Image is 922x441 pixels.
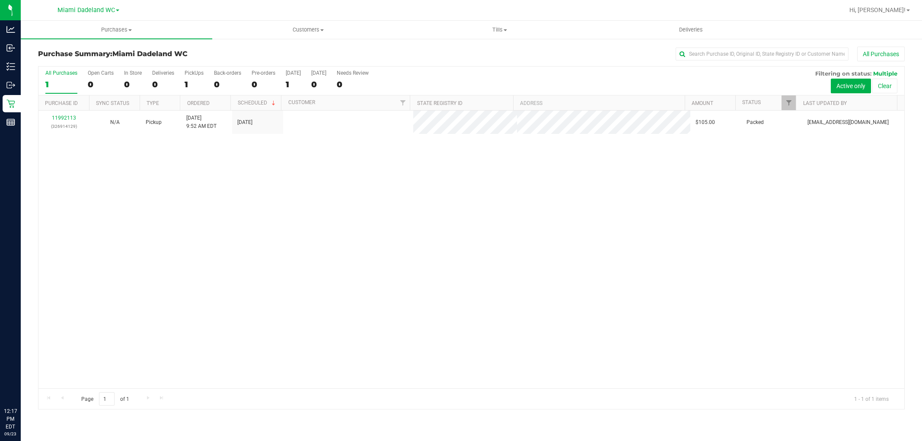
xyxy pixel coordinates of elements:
div: All Purchases [45,70,77,76]
a: Last Updated By [803,100,847,106]
div: Needs Review [337,70,369,76]
span: Not Applicable [110,119,120,125]
div: 0 [214,79,241,89]
iframe: Resource center [9,372,35,398]
div: 0 [152,79,174,89]
span: Miami Dadeland WC [57,6,115,14]
a: Amount [692,100,713,106]
a: Purchase ID [45,100,78,106]
a: Scheduled [238,100,277,106]
div: 0 [88,79,114,89]
div: 0 [252,79,275,89]
span: Miami Dadeland WC [112,50,188,58]
inline-svg: Analytics [6,25,15,34]
span: Pickup [146,118,162,127]
div: [DATE] [286,70,301,76]
inline-svg: Inventory [6,62,15,71]
span: [DATE] [237,118,252,127]
div: Open Carts [88,70,114,76]
div: 0 [311,79,326,89]
p: (326914129) [44,122,84,130]
button: N/A [110,118,120,127]
a: Filter [396,95,410,110]
inline-svg: Inbound [6,44,15,52]
button: Clear [872,79,897,93]
span: Packed [747,118,764,127]
p: 09/23 [4,431,17,437]
div: PickUps [185,70,204,76]
inline-svg: Reports [6,118,15,127]
div: Back-orders [214,70,241,76]
button: All Purchases [857,47,905,61]
a: Tills [404,21,595,39]
span: Purchases [21,26,212,34]
a: Sync Status [96,100,129,106]
a: Customer [288,99,315,105]
div: 1 [45,79,77,89]
span: Multiple [873,70,897,77]
span: Customers [213,26,403,34]
span: Tills [404,26,595,34]
div: In Store [124,70,142,76]
a: Type [147,100,159,106]
span: [EMAIL_ADDRESS][DOMAIN_NAME] [807,118,889,127]
inline-svg: Outbound [6,81,15,89]
a: Ordered [187,100,210,106]
span: 1 - 1 of 1 items [847,392,896,405]
span: Filtering on status: [815,70,871,77]
input: 1 [99,392,115,406]
a: Customers [212,21,404,39]
div: 0 [124,79,142,89]
a: State Registry ID [417,100,463,106]
div: Deliveries [152,70,174,76]
p: 12:17 PM EDT [4,407,17,431]
span: $105.00 [695,118,715,127]
span: Page of 1 [74,392,136,406]
div: 1 [286,79,301,89]
div: Pre-orders [252,70,275,76]
div: 0 [337,79,369,89]
h3: Purchase Summary: [38,50,327,58]
th: Address [513,95,685,111]
div: 1 [185,79,204,89]
div: [DATE] [311,70,326,76]
a: 11992113 [52,115,76,121]
input: Search Purchase ID, Original ID, State Registry ID or Customer Name... [676,48,849,60]
span: Hi, [PERSON_NAME]! [849,6,906,13]
span: Deliveries [667,26,715,34]
button: Active only [831,79,871,93]
a: Status [742,99,761,105]
a: Filter [782,95,796,110]
a: Deliveries [595,21,787,39]
span: [DATE] 9:52 AM EDT [186,114,217,130]
inline-svg: Retail [6,99,15,108]
a: Purchases [21,21,212,39]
